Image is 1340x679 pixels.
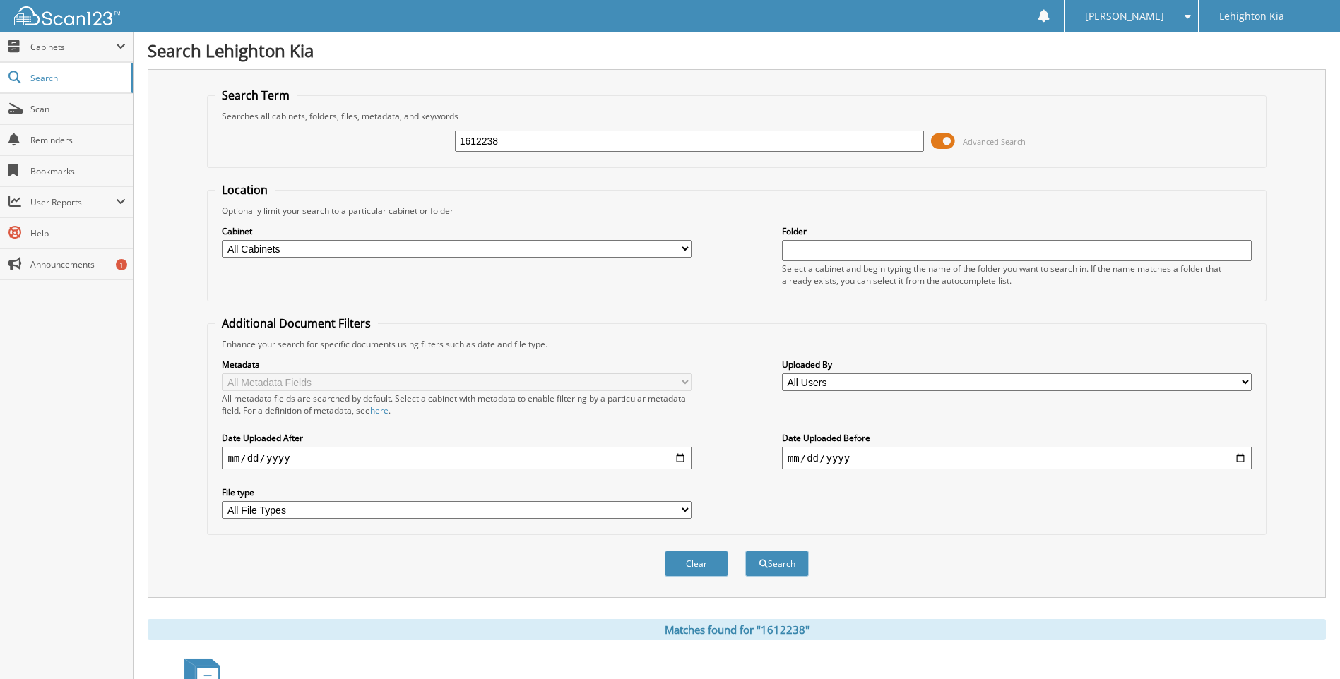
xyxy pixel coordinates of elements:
div: Optionally limit your search to a particular cabinet or folder [215,205,1258,217]
h1: Search Lehighton Kia [148,39,1326,62]
div: Enhance your search for specific documents using filters such as date and file type. [215,338,1258,350]
div: Matches found for "1612238" [148,619,1326,640]
span: Bookmarks [30,165,126,177]
legend: Additional Document Filters [215,316,378,331]
label: Uploaded By [782,359,1252,371]
span: Reminders [30,134,126,146]
span: Announcements [30,258,126,270]
span: Scan [30,103,126,115]
label: Cabinet [222,225,692,237]
label: Metadata [222,359,692,371]
label: File type [222,486,692,498]
button: Clear [665,551,728,577]
legend: Search Term [215,88,297,103]
span: Help [30,227,126,239]
span: Advanced Search [963,136,1026,147]
span: Lehighton Kia [1219,12,1284,20]
legend: Location [215,182,275,198]
div: Searches all cabinets, folders, files, metadata, and keywords [215,110,1258,122]
label: Folder [782,225,1252,237]
label: Date Uploaded After [222,432,692,444]
input: start [222,447,692,469]
div: Select a cabinet and begin typing the name of the folder you want to search in. If the name match... [782,263,1252,287]
a: here [370,404,389,416]
span: Cabinets [30,41,116,53]
span: Search [30,72,124,84]
span: [PERSON_NAME] [1085,12,1164,20]
div: 1 [116,259,127,270]
input: end [782,447,1252,469]
button: Search [745,551,809,577]
label: Date Uploaded Before [782,432,1252,444]
span: User Reports [30,196,116,208]
div: All metadata fields are searched by default. Select a cabinet with metadata to enable filtering b... [222,392,692,416]
img: scan123-logo-white.svg [14,6,120,25]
